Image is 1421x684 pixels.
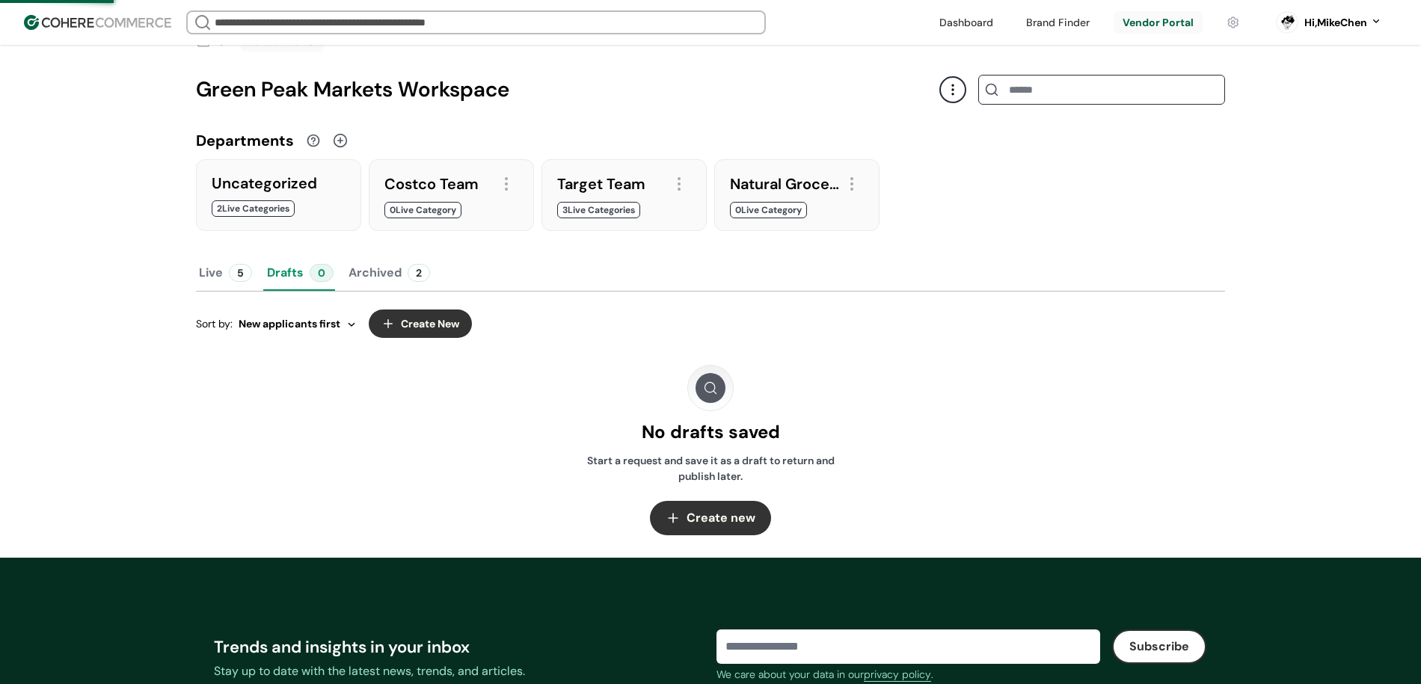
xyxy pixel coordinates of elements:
[214,662,705,680] div: Stay up to date with the latest news, trends, and articles.
[931,668,933,681] span: .
[1304,15,1367,31] div: Hi, MikeChen
[196,255,255,291] button: Live
[579,453,842,484] div: Start a request and save it as a draft to return and publish later.
[1112,629,1206,664] button: Subscribe
[346,255,433,291] button: Archived
[864,667,931,683] a: privacy policy
[650,501,771,535] button: Create new
[408,264,430,282] div: 2
[1304,15,1382,31] button: Hi,MikeChen
[310,264,334,282] div: 0
[24,15,171,30] img: Cohere Logo
[1276,11,1298,34] svg: 0 percent
[196,74,939,105] div: Green Peak Markets Workspace
[264,255,337,291] button: Drafts
[642,419,780,446] div: No drafts saved
[716,668,864,681] span: We care about your data in our
[369,309,472,338] button: Create New
[214,635,705,659] div: Trends and insights in your inbox
[196,316,357,332] div: Sort by:
[229,264,252,282] div: 5
[239,316,340,332] span: New applicants first
[196,129,294,152] div: Departments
